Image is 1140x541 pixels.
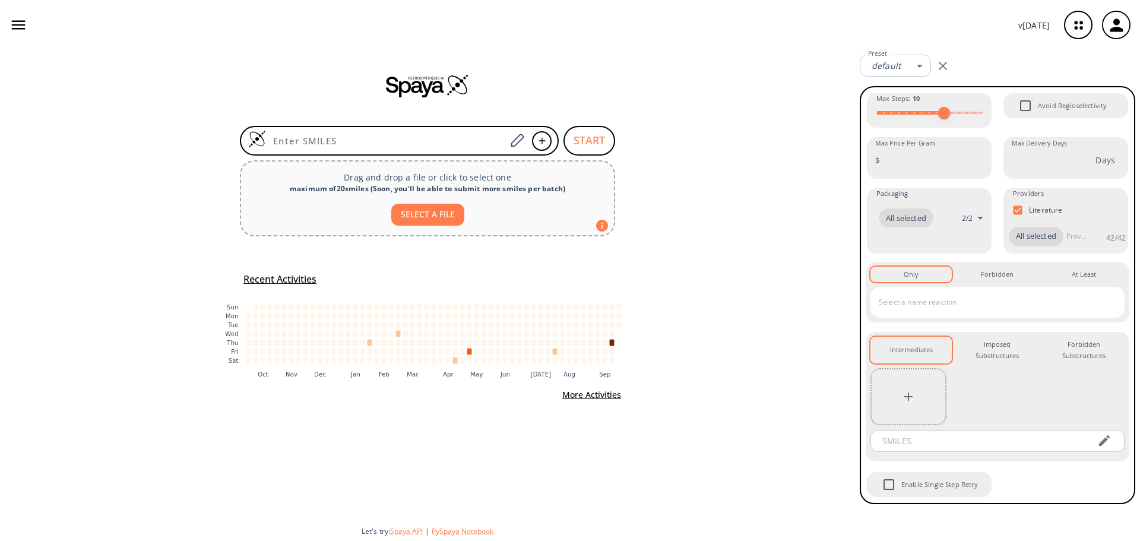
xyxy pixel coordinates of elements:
[1043,267,1125,282] button: At Least
[876,93,920,104] span: Max Steps :
[226,313,239,319] text: Mon
[500,371,510,377] text: Jun
[266,135,506,147] input: Enter SMILES
[1013,93,1038,118] span: Avoid Regioselectivity
[470,371,483,377] text: May
[246,303,622,363] g: cell
[874,430,1088,452] input: SMILES
[443,371,454,377] text: Apr
[901,479,978,490] span: Enable Single Step Retry
[1053,339,1115,361] div: Forbidden Substructures
[1009,230,1063,242] span: All selected
[868,49,887,58] label: Preset
[866,471,993,498] div: When Single Step Retry is enabled, if no route is found during retrosynthesis, a retry is trigger...
[966,339,1028,361] div: Imposed Substructures
[876,188,908,199] span: Packaging
[407,371,419,377] text: Mar
[314,371,326,377] text: Dec
[229,357,239,364] text: Sat
[1106,233,1126,243] p: 42 / 42
[558,384,626,406] button: More Activities
[890,344,933,355] div: Intermediates
[390,526,423,536] button: Spaya API
[981,269,1014,280] div: Forbidden
[1013,188,1044,199] span: Providers
[1012,139,1067,148] label: Max Delivery Days
[423,526,432,536] span: |
[876,472,901,497] span: Enable Single Step Retry
[379,371,389,377] text: Feb
[227,304,238,311] text: Sun
[225,331,238,337] text: Wed
[1063,227,1090,246] input: Provider name
[227,322,239,328] text: Tue
[258,371,268,377] text: Oct
[957,267,1038,282] button: Forbidden
[1018,19,1050,31] p: v [DATE]
[251,184,604,194] div: maximum of 20 smiles ( Soon, you'll be able to submit more smiles per batch )
[1072,269,1096,280] div: At Least
[243,273,316,286] h5: Recent Activities
[231,349,238,355] text: Fri
[226,340,238,346] text: Thu
[913,94,920,103] strong: 10
[870,267,952,282] button: Only
[872,60,901,71] em: default
[386,74,469,97] img: Spaya logo
[876,293,1101,312] input: Select a name reaction
[350,371,360,377] text: Jan
[563,126,615,156] button: START
[563,371,575,377] text: Aug
[391,204,464,226] button: SELECT A FILE
[1043,337,1125,363] button: Forbidden Substructures
[875,139,935,148] label: Max Price Per Gram
[225,304,238,364] g: y-axis tick label
[432,526,493,536] button: PySpaya Notebook
[875,154,880,166] p: $
[251,171,604,184] p: Drag and drop a file or click to select one
[879,213,933,224] span: All selected
[599,371,610,377] text: Sep
[258,371,611,377] g: x-axis tick label
[531,371,552,377] text: [DATE]
[957,337,1038,363] button: Imposed Substructures
[248,130,266,148] img: Logo Spaya
[286,371,297,377] text: Nov
[239,270,321,289] button: Recent Activities
[1038,100,1107,111] span: Avoid Regioselectivity
[962,213,973,223] p: 2 / 2
[1029,205,1063,215] p: Literature
[904,269,919,280] div: Only
[870,337,952,363] button: Intermediates
[362,526,850,536] div: Let's try:
[1095,154,1115,166] p: Days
